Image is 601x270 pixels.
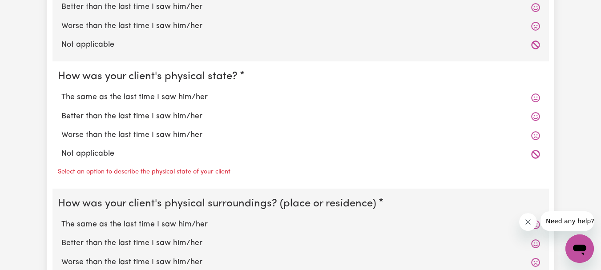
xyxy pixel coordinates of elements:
label: Worse than the last time I saw him/her [61,20,540,32]
label: Better than the last time I saw him/her [61,238,540,249]
label: Worse than the last time I saw him/her [61,257,540,268]
iframe: Button to launch messaging window [565,234,594,263]
iframe: Message from company [540,211,594,231]
legend: How was your client's physical state? [58,69,241,85]
label: The same as the last time I saw him/her [61,92,540,103]
label: Not applicable [61,148,540,160]
legend: How was your client's physical surroundings? (place or residence) [58,196,380,212]
label: Better than the last time I saw him/her [61,111,540,122]
label: Not applicable [61,39,540,51]
label: The same as the last time I saw him/her [61,219,540,230]
label: Better than the last time I saw him/her [61,1,540,13]
span: Need any help? [5,6,54,13]
iframe: Close message [519,213,537,231]
label: Worse than the last time I saw him/her [61,129,540,141]
p: Select an option to describe the physical state of your client [58,167,230,177]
